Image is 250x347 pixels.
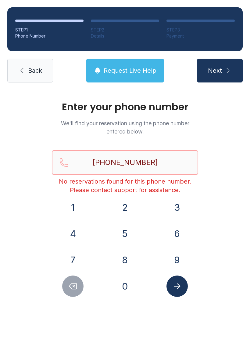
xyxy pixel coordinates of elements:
button: Delete number [62,276,84,297]
button: 4 [62,223,84,244]
button: 5 [114,223,136,244]
button: 6 [166,223,188,244]
button: 1 [62,197,84,218]
span: Request Live Help [104,66,156,75]
button: Submit lookup form [166,276,188,297]
button: 2 [114,197,136,218]
p: We'll find your reservation using the phone number entered below. [52,119,198,136]
div: Phone Number [15,33,84,39]
button: 3 [166,197,188,218]
button: 9 [166,249,188,271]
div: Payment [166,33,235,39]
div: STEP 3 [166,27,235,33]
div: STEP 1 [15,27,84,33]
span: Next [208,66,222,75]
button: 0 [114,276,136,297]
span: Back [28,66,42,75]
div: No reservations found for this phone number. Please contact support for assistance. [52,177,198,194]
button: 7 [62,249,84,271]
h1: Enter your phone number [52,102,198,112]
input: Reservation phone number [52,150,198,175]
div: STEP 2 [91,27,159,33]
button: 8 [114,249,136,271]
div: Details [91,33,159,39]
